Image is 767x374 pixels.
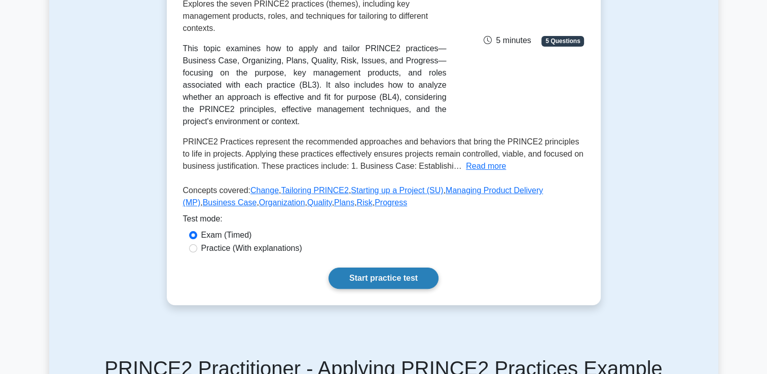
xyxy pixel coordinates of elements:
a: Start practice test [328,268,439,289]
a: Business Case [203,198,257,207]
a: Quality [307,198,332,207]
label: Exam (Timed) [201,229,252,241]
label: Practice (With explanations) [201,242,302,254]
a: Progress [375,198,407,207]
a: Starting up a Project (SU) [351,186,443,195]
a: Risk [357,198,373,207]
a: Plans [334,198,354,207]
span: PRINCE2 Practices represent the recommended approaches and behaviors that bring the PRINCE2 princ... [183,137,583,170]
a: Organization [259,198,305,207]
a: Change [250,186,279,195]
p: Concepts covered: , , , , , , , , , [183,184,585,213]
button: Read more [466,160,506,172]
span: 5 minutes [484,36,531,45]
div: This topic examines how to apply and tailor PRINCE2 practices—Business Case, Organizing, Plans, Q... [183,43,447,128]
span: 5 Questions [541,36,584,46]
div: Test mode: [183,213,585,229]
a: Tailoring PRINCE2 [281,186,348,195]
